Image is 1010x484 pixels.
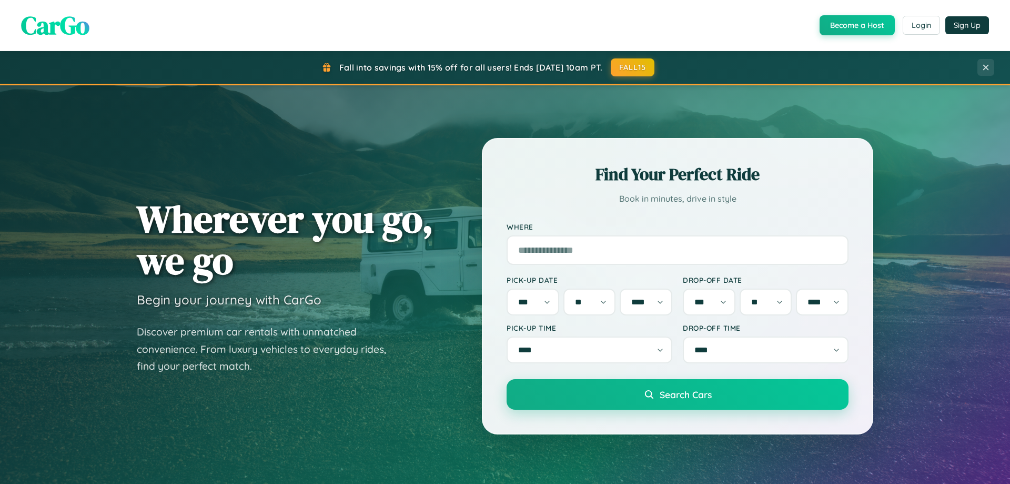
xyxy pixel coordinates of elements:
p: Discover premium car rentals with unmatched convenience. From luxury vehicles to everyday rides, ... [137,323,400,375]
button: Login [903,16,940,35]
button: FALL15 [611,58,655,76]
h1: Wherever you go, we go [137,198,433,281]
h3: Begin your journey with CarGo [137,292,321,308]
h2: Find Your Perfect Ride [507,163,849,186]
button: Sign Up [945,16,989,34]
span: Search Cars [660,389,712,400]
label: Where [507,222,849,231]
span: CarGo [21,8,89,43]
label: Drop-off Time [683,323,849,332]
p: Book in minutes, drive in style [507,191,849,206]
label: Pick-up Time [507,323,672,332]
button: Search Cars [507,379,849,410]
span: Fall into savings with 15% off for all users! Ends [DATE] 10am PT. [339,62,603,73]
label: Drop-off Date [683,275,849,284]
label: Pick-up Date [507,275,672,284]
button: Become a Host [820,15,895,35]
